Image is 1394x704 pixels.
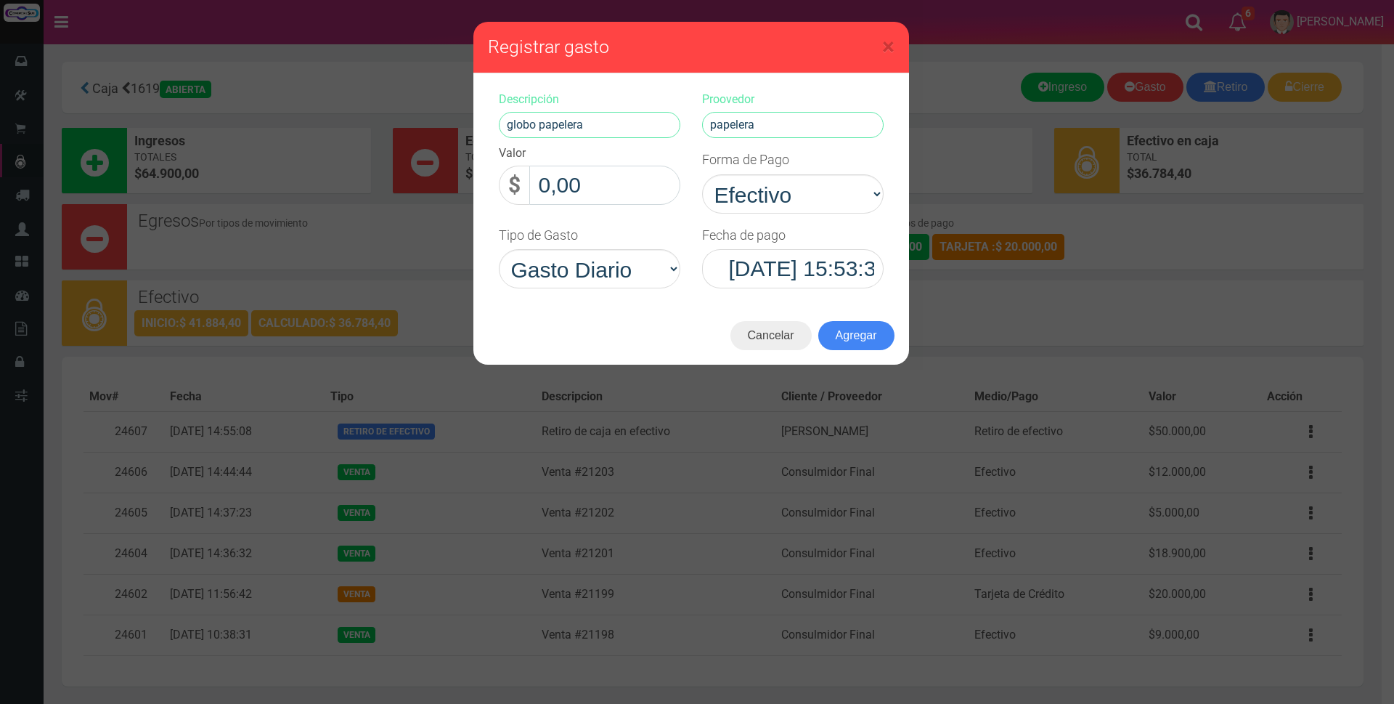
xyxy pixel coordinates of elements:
h4: Fecha de pago [702,228,786,243]
label: Valor [499,145,526,162]
h4: Tipo de Gasto [499,228,578,243]
h4: Forma de Pago [702,153,789,167]
h3: Registrar gasto [488,36,894,58]
span: × [882,33,894,60]
button: Close [882,35,894,58]
button: Cancelar [730,321,812,350]
strong: $ [508,172,521,198]
button: Agregar [818,321,894,350]
label: Descripción [499,92,559,108]
label: Proovedor [702,92,754,108]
